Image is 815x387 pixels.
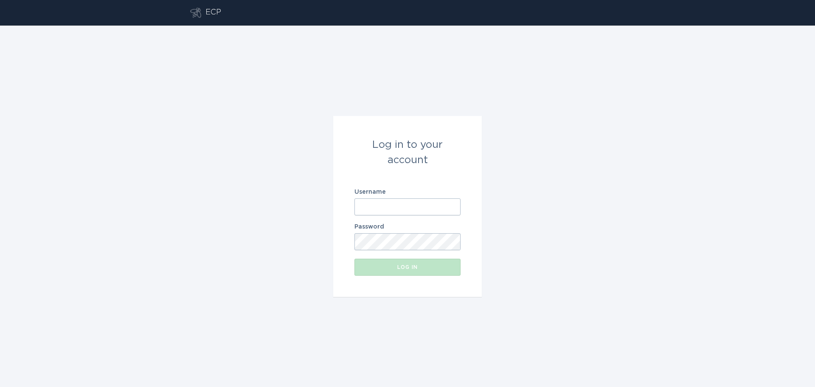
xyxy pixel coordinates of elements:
label: Password [354,224,461,230]
label: Username [354,189,461,195]
div: Log in to your account [354,137,461,168]
button: Log in [354,259,461,276]
div: ECP [205,8,221,18]
div: Log in [359,265,456,270]
button: Go to dashboard [190,8,201,18]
